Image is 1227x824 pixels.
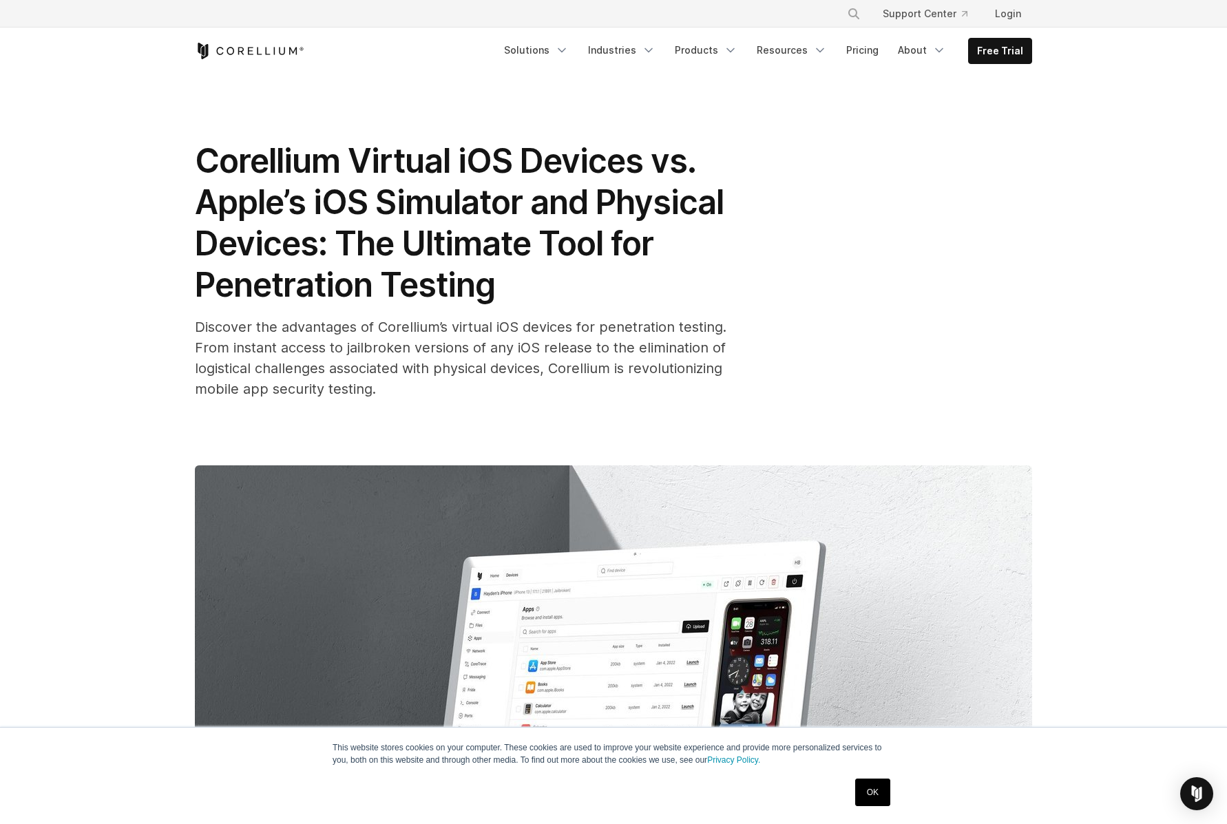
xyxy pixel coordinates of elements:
a: Products [667,38,746,63]
a: Corellium Home [195,43,304,59]
a: Resources [748,38,835,63]
a: Free Trial [969,39,1031,63]
span: Discover the advantages of Corellium’s virtual iOS devices for penetration testing. From instant ... [195,319,726,397]
a: Solutions [496,38,577,63]
a: About [890,38,954,63]
button: Search [841,1,866,26]
a: Login [984,1,1032,26]
a: OK [855,779,890,806]
a: Pricing [838,38,887,63]
a: Industries [580,38,664,63]
span: Corellium Virtual iOS Devices vs. Apple’s iOS Simulator and Physical Devices: The Ultimate Tool f... [195,140,724,305]
a: Support Center [872,1,978,26]
div: Navigation Menu [496,38,1032,64]
div: Open Intercom Messenger [1180,777,1213,810]
a: Privacy Policy. [707,755,760,765]
p: This website stores cookies on your computer. These cookies are used to improve your website expe... [333,741,894,766]
div: Navigation Menu [830,1,1032,26]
